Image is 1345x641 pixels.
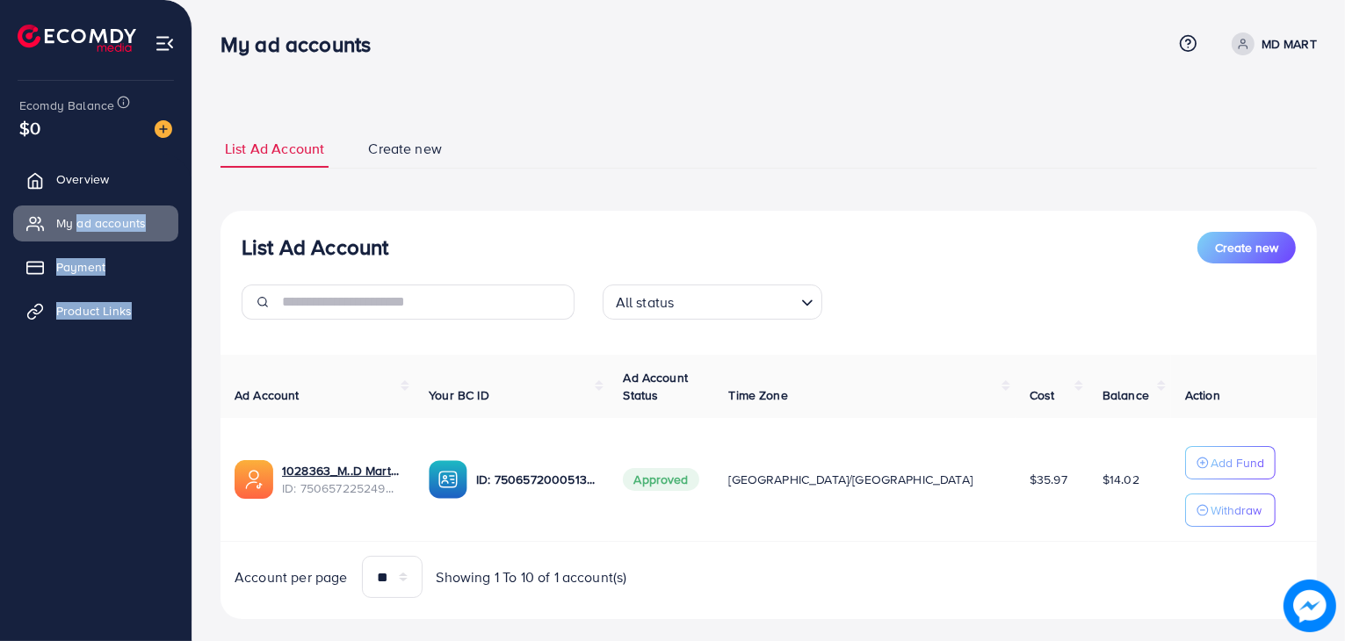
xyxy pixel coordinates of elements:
a: Product Links [13,293,178,328]
img: logo [18,25,136,52]
span: Cost [1030,386,1055,404]
div: <span class='underline'>1028363_M..D Mart @ gmail_1747760060255</span></br>7506572252490792976 [282,462,401,498]
span: Showing 1 To 10 of 1 account(s) [437,567,627,587]
span: All status [612,290,678,315]
p: Add Fund [1211,452,1264,473]
img: ic-ba-acc.ded83a64.svg [429,460,467,499]
span: My ad accounts [56,214,146,232]
span: Ad Account Status [623,369,688,404]
div: Search for option [603,284,822,320]
span: Product Links [56,302,132,320]
h3: List Ad Account [242,234,388,260]
span: $14.02 [1103,471,1139,488]
img: image [155,120,172,138]
p: Withdraw [1211,500,1262,521]
span: Create new [1215,239,1278,256]
span: Approved [623,468,698,491]
span: $35.97 [1030,471,1067,488]
a: Overview [13,162,178,197]
span: Overview [56,170,109,188]
p: ID: 7506572000513671169 [476,469,595,490]
span: Your BC ID [429,386,489,404]
img: menu [155,33,175,54]
a: 1028363_M..D Mart @ gmail_1747760060255 [282,462,401,479]
button: Add Fund [1185,446,1276,479]
span: Ad Account [235,386,300,404]
span: Account per page [235,567,348,587]
a: Payment [13,249,178,284]
button: Withdraw [1185,493,1276,527]
h3: My ad accounts [221,32,385,57]
img: image [1284,580,1336,632]
span: [GEOGRAPHIC_DATA]/[GEOGRAPHIC_DATA] [728,471,973,488]
button: Create new [1197,232,1296,263]
p: MD MART [1262,33,1317,54]
span: List Ad Account [225,139,324,159]
input: Search for option [679,286,793,315]
span: Ecomdy Balance [19,97,114,114]
span: Payment [56,258,105,276]
span: Balance [1103,386,1149,404]
a: My ad accounts [13,205,178,241]
span: $0 [19,115,40,140]
span: ID: 7506572252490792976 [282,479,401,497]
span: Time Zone [728,386,787,404]
a: MD MART [1225,32,1317,55]
span: Action [1185,386,1220,404]
img: ic-ads-acc.e4c84228.svg [235,460,273,499]
span: Create new [368,139,442,159]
